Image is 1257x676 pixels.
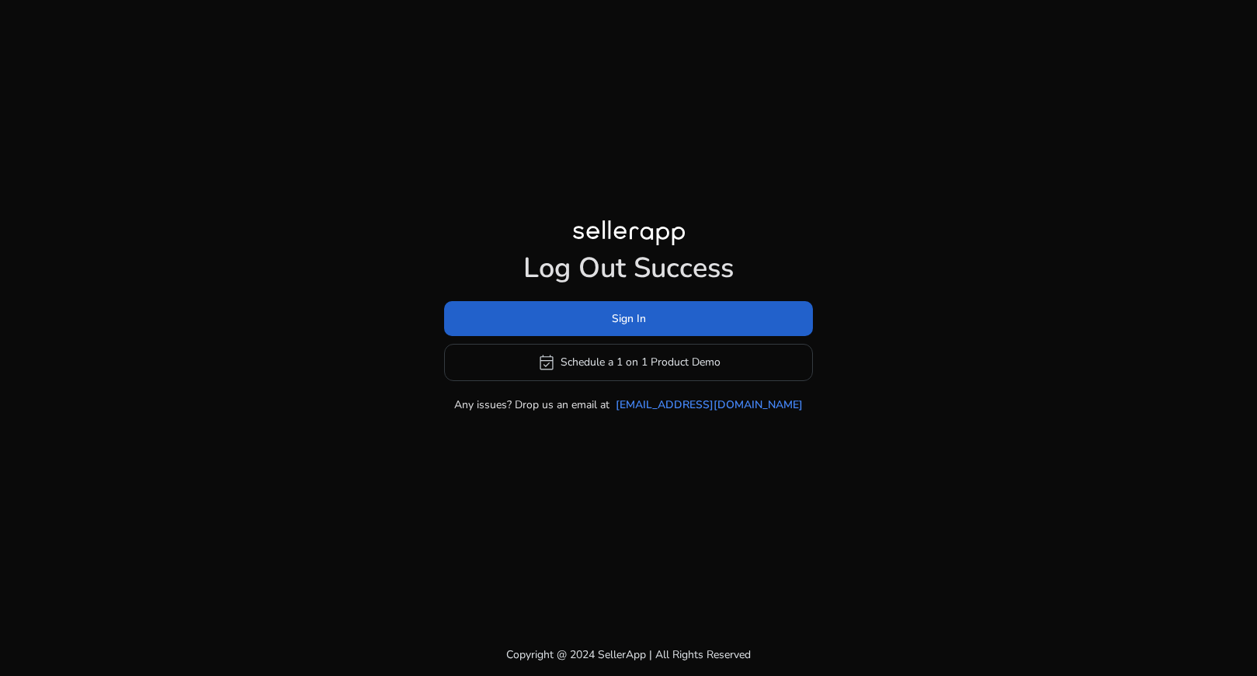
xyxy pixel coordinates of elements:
[444,301,813,336] button: Sign In
[537,353,556,372] span: event_available
[454,397,609,413] p: Any issues? Drop us an email at
[612,310,646,327] span: Sign In
[616,397,803,413] a: [EMAIL_ADDRESS][DOMAIN_NAME]
[444,344,813,381] button: event_availableSchedule a 1 on 1 Product Demo
[444,251,813,285] h1: Log Out Success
